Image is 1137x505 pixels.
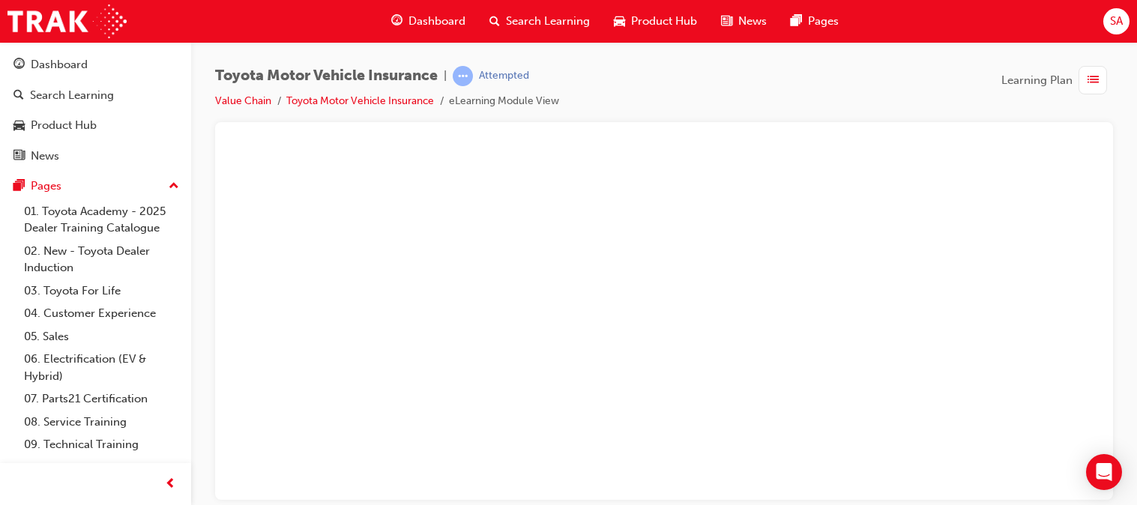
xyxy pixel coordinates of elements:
a: pages-iconPages [779,6,851,37]
span: up-icon [169,177,179,196]
span: list-icon [1088,71,1099,90]
span: Learning Plan [1001,72,1073,89]
div: Attempted [479,69,529,83]
a: 10. TUNE Rev-Up Training [18,456,185,480]
span: news-icon [721,12,732,31]
div: Dashboard [31,56,88,73]
img: Trak [7,4,127,38]
a: 07. Parts21 Certification [18,387,185,411]
span: News [738,13,767,30]
div: Product Hub [31,117,97,134]
span: Pages [808,13,839,30]
span: pages-icon [791,12,802,31]
button: SA [1103,8,1130,34]
a: search-iconSearch Learning [477,6,602,37]
a: 02. New - Toyota Dealer Induction [18,240,185,279]
span: Toyota Motor Vehicle Insurance [215,67,438,85]
a: 01. Toyota Academy - 2025 Dealer Training Catalogue [18,200,185,240]
span: car-icon [614,12,625,31]
a: 09. Technical Training [18,433,185,456]
span: search-icon [13,89,24,103]
div: News [31,148,59,165]
a: 04. Customer Experience [18,302,185,325]
a: 05. Sales [18,325,185,348]
a: 06. Electrification (EV & Hybrid) [18,348,185,387]
div: Open Intercom Messenger [1086,454,1122,490]
a: 08. Service Training [18,411,185,434]
li: eLearning Module View [449,93,559,110]
a: Product Hub [6,112,185,139]
span: car-icon [13,119,25,133]
span: | [444,67,447,85]
button: Pages [6,172,185,200]
a: car-iconProduct Hub [602,6,709,37]
span: guage-icon [391,12,402,31]
span: SA [1110,13,1123,30]
a: Search Learning [6,82,185,109]
div: Search Learning [30,87,114,104]
a: Toyota Motor Vehicle Insurance [286,94,434,107]
a: Dashboard [6,51,185,79]
a: Value Chain [215,94,271,107]
span: Search Learning [506,13,590,30]
div: Pages [31,178,61,195]
button: Learning Plan [1001,66,1113,94]
a: 03. Toyota For Life [18,279,185,303]
span: guage-icon [13,58,25,72]
span: Dashboard [408,13,465,30]
button: DashboardSearch LearningProduct HubNews [6,48,185,172]
a: news-iconNews [709,6,779,37]
span: Product Hub [631,13,697,30]
span: pages-icon [13,180,25,193]
span: search-icon [489,12,500,31]
span: learningRecordVerb_ATTEMPT-icon [453,66,473,86]
a: News [6,142,185,170]
span: prev-icon [165,475,176,494]
a: guage-iconDashboard [379,6,477,37]
span: news-icon [13,150,25,163]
